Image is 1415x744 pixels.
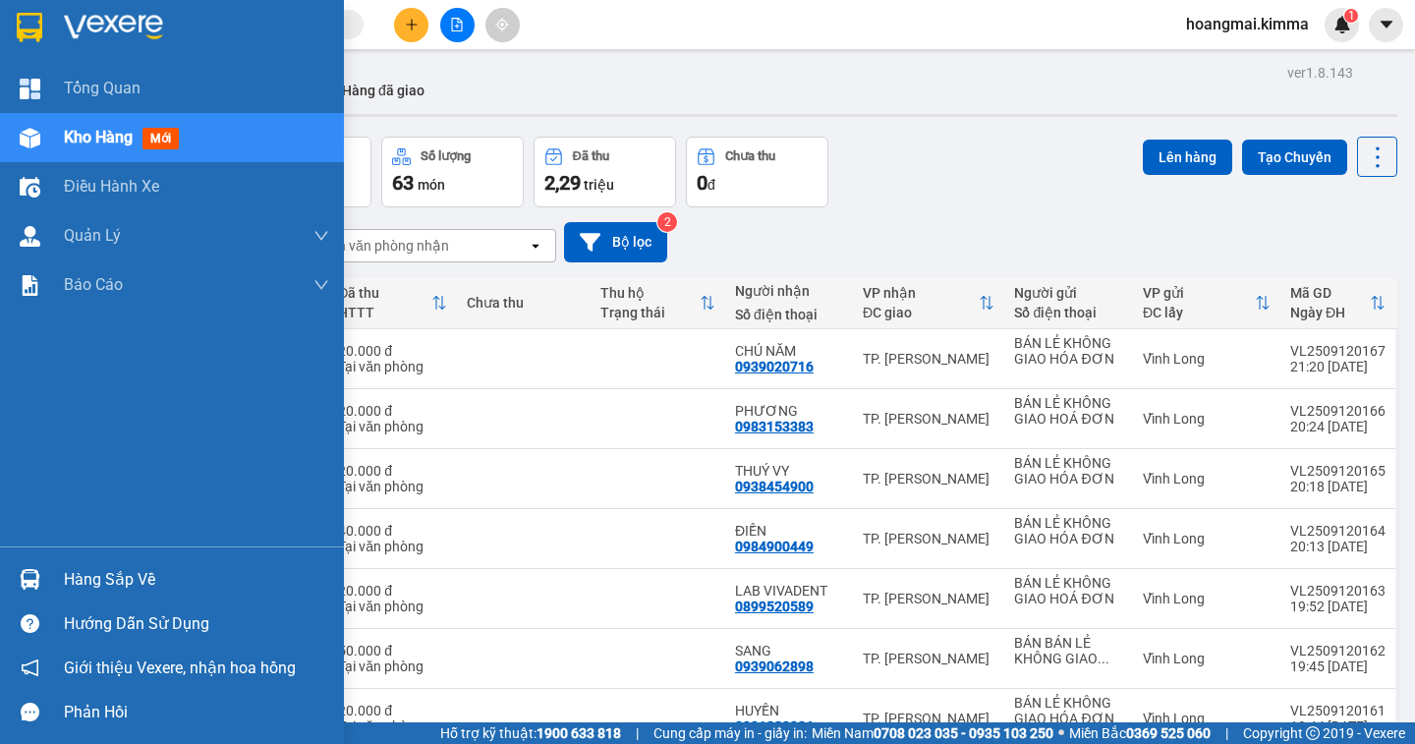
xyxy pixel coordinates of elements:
div: SANG [735,643,843,658]
span: message [21,703,39,721]
div: 0939062898 [735,658,814,674]
div: BÁN LẺ KHÔNG GIAO HÓA ĐƠN [1014,695,1123,726]
div: Vĩnh Long [1143,351,1271,367]
button: Hàng đã giao [326,67,440,114]
div: Người nhận [735,283,843,299]
div: VP gửi [1143,285,1255,301]
div: Thu hộ [600,285,700,301]
strong: 1900 633 818 [537,725,621,741]
div: HUYỀN [735,703,843,718]
span: copyright [1306,726,1320,740]
span: | [1225,722,1228,744]
button: aim [485,8,520,42]
div: VL2509120162 [1290,643,1386,658]
div: VL2509120161 [1290,703,1386,718]
div: 40.000 đ [338,523,447,539]
span: aim [495,18,509,31]
div: TP. [PERSON_NAME] [863,591,995,606]
div: Số điện thoại [1014,305,1123,320]
div: VL2509120165 [1290,463,1386,479]
img: warehouse-icon [20,177,40,198]
img: warehouse-icon [20,226,40,247]
span: Miền Bắc [1069,722,1211,744]
strong: 0708 023 035 - 0935 103 250 [874,725,1053,741]
span: 1 [1347,9,1354,23]
span: down [313,277,329,293]
div: 19:44 [DATE] [1290,718,1386,734]
button: Số lượng63món [381,137,524,207]
div: Tại văn phòng [338,599,447,614]
div: 20:13 [DATE] [1290,539,1386,554]
div: TP. [PERSON_NAME] [863,651,995,666]
div: 0939020716 [735,359,814,374]
svg: open [528,238,543,254]
div: 20:24 [DATE] [1290,419,1386,434]
span: Hỗ trợ kỹ thuật: [440,722,621,744]
span: plus [405,18,419,31]
div: Tại văn phòng [338,479,447,494]
div: 19:52 [DATE] [1290,599,1386,614]
th: Toggle SortBy [1133,277,1280,329]
sup: 1 [1344,9,1358,23]
div: Chọn văn phòng nhận [313,236,449,256]
div: BÁN LẺ KHÔNG GIAO HOÁ ĐƠN [1014,395,1123,427]
button: Đã thu2,29 triệu [534,137,676,207]
span: Tổng Quan [64,76,141,100]
div: Phản hồi [64,698,329,727]
div: 50.000 đ [338,643,447,658]
div: 20.000 đ [338,403,447,419]
div: Chưa thu [467,295,582,311]
div: Ngày ĐH [1290,305,1370,320]
div: Vĩnh Long [1143,411,1271,427]
span: Quản Lý [64,223,121,248]
span: Cung cấp máy in - giấy in: [653,722,807,744]
button: caret-down [1369,8,1403,42]
span: 2,29 [544,171,581,195]
button: file-add [440,8,475,42]
strong: 0369 525 060 [1126,725,1211,741]
sup: 2 [657,212,677,232]
div: LAB VIVADENT [735,583,843,599]
div: VL2509120164 [1290,523,1386,539]
span: Kho hàng [64,128,133,146]
div: Tại văn phòng [338,359,447,374]
button: plus [394,8,428,42]
div: VL2509120167 [1290,343,1386,359]
img: logo-vxr [17,13,42,42]
span: Miền Nam [812,722,1053,744]
span: file-add [450,18,464,31]
span: mới [142,128,179,149]
div: Đã thu [573,149,609,163]
div: 0901223026 [735,718,814,734]
th: Toggle SortBy [1280,277,1395,329]
div: Vĩnh Long [1143,531,1271,546]
span: 63 [392,171,414,195]
div: 0983153383 [735,419,814,434]
div: Số lượng [421,149,471,163]
div: 0938454900 [735,479,814,494]
div: 0899520589 [735,599,814,614]
div: 20:18 [DATE] [1290,479,1386,494]
div: 0984900449 [735,539,814,554]
img: warehouse-icon [20,128,40,148]
div: TP. [PERSON_NAME] [863,531,995,546]
span: down [313,228,329,244]
img: solution-icon [20,275,40,296]
span: món [418,177,445,193]
th: Toggle SortBy [328,277,457,329]
div: BÁN LẺ KHÔNG GIAO HOÁ ĐƠN [1014,575,1123,606]
div: Tại văn phòng [338,539,447,554]
div: BÁN BÁN LẺ KHÔNG GIAO HOÁ ĐƠN [1014,635,1123,666]
div: Chưa thu [725,149,775,163]
div: HTTT [338,305,431,320]
div: Vĩnh Long [1143,651,1271,666]
button: Lên hàng [1143,140,1232,175]
div: Vĩnh Long [1143,471,1271,486]
button: Bộ lọc [564,222,667,262]
div: Hàng sắp về [64,565,329,595]
span: Giới thiệu Vexere, nhận hoa hồng [64,656,296,680]
div: Tại văn phòng [338,718,447,734]
div: BÁN LẺ KHÔNG GIAO HÓA ĐƠN [1014,455,1123,486]
span: Điều hành xe [64,174,159,199]
span: ... [1098,651,1109,666]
